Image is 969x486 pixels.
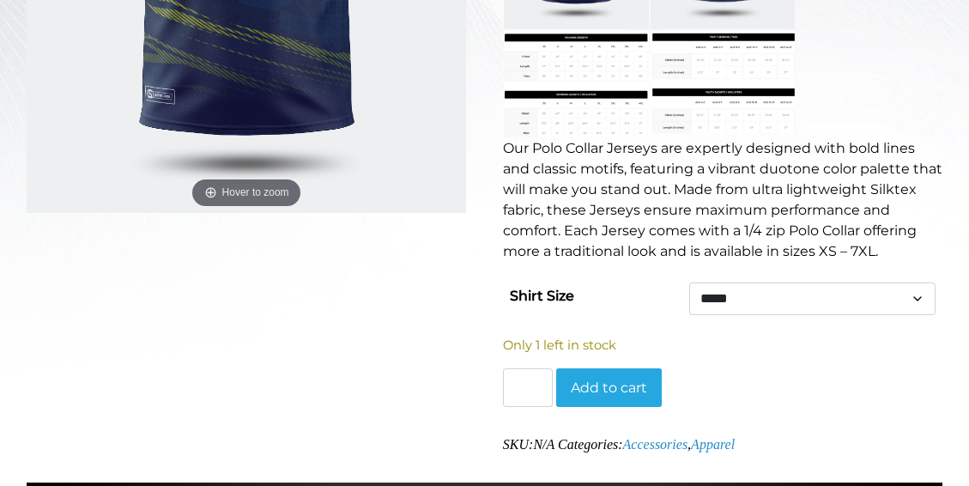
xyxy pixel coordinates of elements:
[623,437,688,452] a: Accessories
[558,437,735,452] span: Categories: ,
[503,336,942,355] p: Only 1 left in stock
[503,437,554,452] span: SKU:
[691,437,735,452] a: Apparel
[556,368,662,408] button: Add to cart
[503,138,942,262] p: Our Polo Collar Jerseys are expertly designed with bold lines and classic motifs, featuring a vib...
[533,437,554,452] span: N/A
[503,368,553,408] input: Product quantity
[510,282,574,310] label: Shirt Size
